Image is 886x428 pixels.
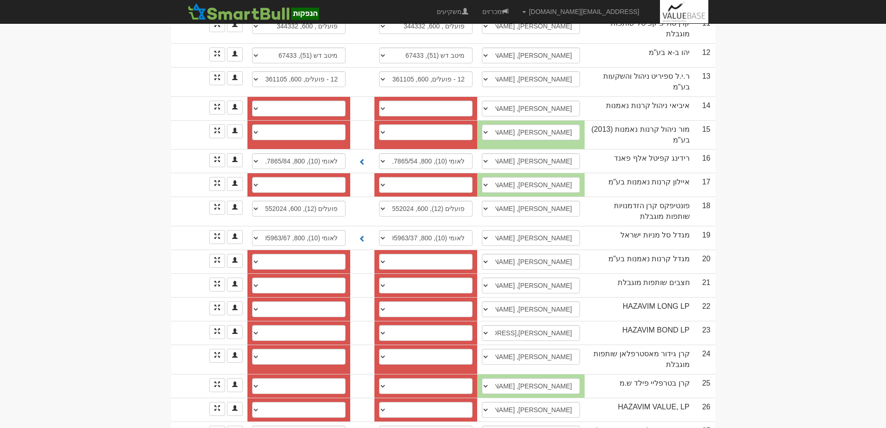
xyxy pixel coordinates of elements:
td: 14 [694,96,715,120]
td: 24 [694,345,715,374]
td: קרן בטרפליי פילד ש.מ [585,374,694,398]
td: רידינג קפיטל אלף פאנד [585,149,694,173]
td: HAZAVIM VALUE, LP [585,398,694,421]
td: 23 [694,321,715,345]
td: 20 [694,250,715,273]
td: 12 [694,43,715,67]
td: איביאי ניהול קרנות נאמנות [585,96,694,120]
td: 21 [694,273,715,297]
td: מגדל סל מניות ישראל [585,226,694,250]
td: 25 [694,374,715,398]
td: מור ניהול קרנות נאמנות (2013) בע"מ [585,120,694,149]
td: HAZAVIM BOND LP [585,321,694,345]
td: חצבים שותפות מוגבלת [585,273,694,297]
img: SmartBull Logo [185,2,322,21]
td: 22 [694,297,715,321]
td: מגדל קרנות נאמנות בע"מ [585,250,694,273]
td: 16 [694,149,715,173]
td: יהו ב-א בע"מ [585,43,694,67]
td: 26 [694,398,715,421]
td: 13 [694,67,715,96]
td: קרן טוליפ קפיטל שותפות מוגבלת [585,14,694,43]
td: איילון קרנות נאמנות בע"מ [585,173,694,197]
td: 15 [694,120,715,149]
td: ר.י.ל ספיריט ניהול והשקעות בע"מ [585,67,694,96]
td: HAZAVIM LONG LP [585,297,694,321]
td: 17 [694,173,715,197]
td: 11 [694,14,715,43]
td: 18 [694,197,715,226]
td: פונטיפקס קרן הזדמנויות שותפות מוגבלת [585,197,694,226]
td: 19 [694,226,715,250]
td: קרן גידור מאסטרפלאן שותפות מוגבלת [585,345,694,374]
